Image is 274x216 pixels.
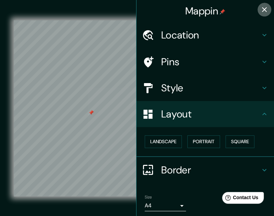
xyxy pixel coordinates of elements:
div: Border [136,157,274,183]
canvas: Map [14,20,263,196]
button: Square [226,135,254,148]
h4: Location [161,29,260,41]
div: Location [136,22,274,48]
div: Style [136,75,274,101]
h4: Border [161,164,260,176]
label: Size [145,194,152,200]
button: Landscape [145,135,182,148]
div: Pins [136,49,274,75]
h4: Style [161,82,260,94]
div: A4 [145,200,186,211]
h4: Mappin [185,5,225,17]
h4: Pins [161,56,260,68]
button: Portrait [187,135,220,148]
img: pin-icon.png [220,9,225,14]
h4: Layout [161,108,260,120]
iframe: Help widget launcher [213,189,266,208]
div: Layout [136,101,274,127]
